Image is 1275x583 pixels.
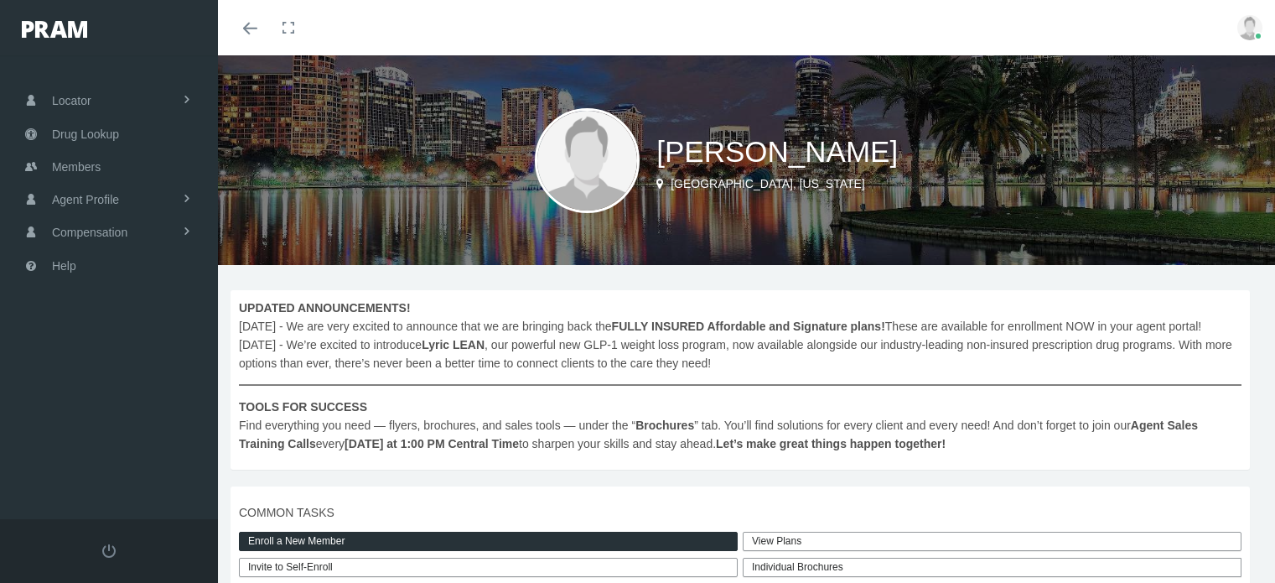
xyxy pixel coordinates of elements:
span: [PERSON_NAME] [656,135,898,168]
b: FULLY INSURED Affordable and Signature plans! [612,320,885,333]
span: Compensation [52,216,127,248]
img: PRAM_20_x_78.png [22,21,87,38]
span: [GEOGRAPHIC_DATA], [US_STATE] [671,177,865,190]
span: Help [52,250,76,282]
a: View Plans [743,532,1241,551]
span: Locator [52,85,91,117]
span: [DATE] - We are very excited to announce that we are bringing back the These are available for en... [239,299,1241,453]
b: TOOLS FOR SUCCESS [239,400,367,414]
img: user-placeholder.jpg [535,108,640,213]
b: Lyric LEAN [422,338,485,351]
span: Members [52,151,101,183]
span: Agent Profile [52,184,119,216]
span: COMMON TASKS [239,503,1241,522]
img: user-placeholder.jpg [1237,15,1262,40]
span: Drug Lookup [52,118,119,150]
b: Agent Sales Training Calls [239,419,1198,450]
div: Individual Brochures [743,558,1241,577]
b: UPDATED ANNOUNCEMENTS! [239,301,411,315]
b: Let’s make great things happen together! [716,437,946,450]
a: Enroll a New Member [239,532,738,551]
b: [DATE] at 1:00 PM Central Time [345,437,519,450]
a: Invite to Self-Enroll [239,558,738,577]
b: Brochures [635,419,694,432]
